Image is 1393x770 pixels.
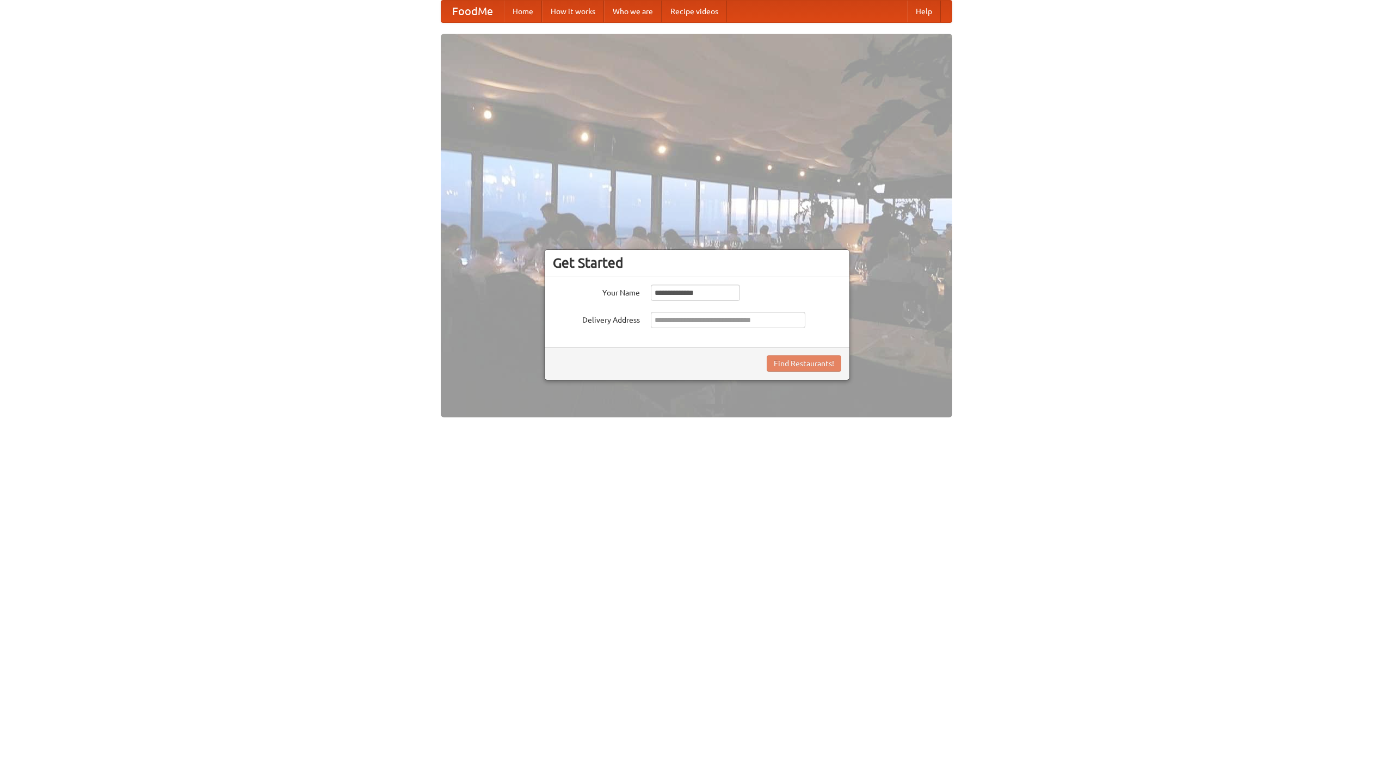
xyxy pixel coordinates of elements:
a: Who we are [604,1,662,22]
label: Delivery Address [553,312,640,325]
label: Your Name [553,285,640,298]
a: Recipe videos [662,1,727,22]
a: Home [504,1,542,22]
a: How it works [542,1,604,22]
h3: Get Started [553,255,841,271]
button: Find Restaurants! [767,355,841,372]
a: FoodMe [441,1,504,22]
a: Help [907,1,941,22]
